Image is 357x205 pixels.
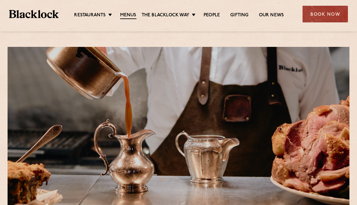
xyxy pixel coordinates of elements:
a: Restaurants [74,12,106,18]
a: Gifting [230,12,248,18]
a: Menus [120,12,136,19]
div: Book Now [303,6,348,22]
a: The Blacklock Way [142,12,189,18]
a: Our News [259,12,284,18]
a: People [204,12,220,18]
img: BL_Textured_Logo-footer-cropped.svg [9,10,59,18]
